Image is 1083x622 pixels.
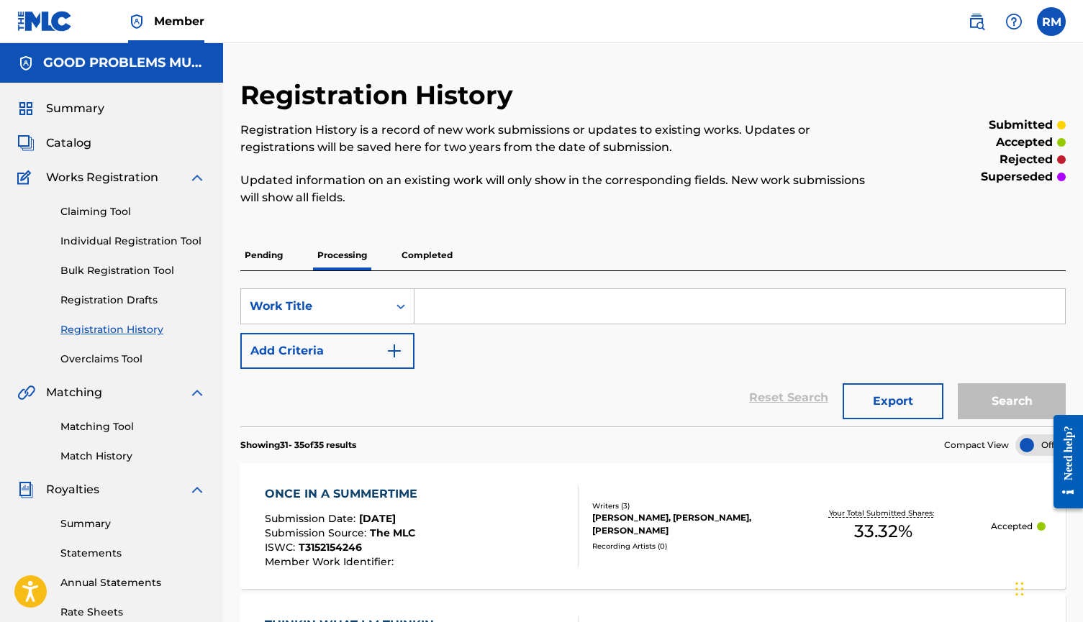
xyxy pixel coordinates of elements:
a: CatalogCatalog [17,134,91,152]
span: The MLC [370,526,415,539]
span: Compact View [944,439,1009,452]
img: 9d2ae6d4665cec9f34b9.svg [386,342,403,360]
img: Catalog [17,134,35,152]
a: Claiming Tool [60,204,206,219]
div: Help [1000,7,1028,36]
a: Summary [60,516,206,531]
img: help [1005,13,1023,30]
p: Completed [397,240,457,270]
p: Accepted [991,520,1033,533]
button: Export [843,383,943,419]
iframe: Resource Center [1043,403,1083,521]
a: Bulk Registration Tool [60,263,206,278]
form: Search Form [240,288,1066,426]
p: superseded [981,168,1053,186]
a: Match History [60,449,206,464]
a: Statements [60,546,206,561]
p: rejected [1000,151,1053,168]
a: Matching Tool [60,419,206,434]
button: Add Criteria [240,333,414,369]
span: T3152154246 [299,541,362,554]
div: Work Title [250,298,379,315]
h5: GOOD PROBLEMS MUSIC [43,55,206,71]
span: Catalog [46,134,91,152]
p: Your Total Submitted Shares: [829,508,938,518]
span: Submission Source : [265,526,370,539]
span: ISWC : [265,541,299,554]
span: [DATE] [359,512,396,525]
img: Top Rightsholder [128,13,145,30]
span: Royalties [46,481,99,498]
p: accepted [996,134,1053,151]
img: Works Registration [17,169,36,186]
div: User Menu [1037,7,1066,36]
iframe: Chat Widget [1011,553,1083,622]
span: 33.32 % [854,518,912,544]
a: Annual Statements [60,575,206,590]
img: search [968,13,985,30]
div: [PERSON_NAME], [PERSON_NAME], [PERSON_NAME] [592,511,774,537]
span: Matching [46,384,102,401]
span: Works Registration [46,169,158,186]
a: Individual Registration Tool [60,234,206,249]
div: Writers ( 3 ) [592,500,774,511]
p: Processing [313,240,371,270]
div: Drag [1015,567,1024,610]
p: submitted [989,116,1053,134]
p: Updated information on an existing work will only show in the corresponding fields. New work subm... [240,172,876,206]
a: Registration Drafts [60,293,206,308]
a: SummarySummary [17,100,104,117]
img: Matching [17,384,35,401]
p: Pending [240,240,287,270]
a: Overclaims Tool [60,352,206,367]
img: Summary [17,100,35,117]
span: Summary [46,100,104,117]
span: Member Work Identifier : [265,555,397,568]
div: Recording Artists ( 0 ) [592,541,774,552]
div: ONCE IN A SUMMERTIME [265,485,425,503]
p: Showing 31 - 35 of 35 results [240,439,356,452]
img: expand [189,169,206,186]
a: Rate Sheets [60,605,206,620]
img: expand [189,384,206,401]
a: ONCE IN A SUMMERTIMESubmission Date:[DATE]Submission Source:The MLCISWC:T3152154246Member Work Id... [240,463,1066,589]
img: Accounts [17,55,35,72]
h2: Registration History [240,79,520,111]
img: Royalties [17,481,35,498]
a: Registration History [60,322,206,337]
span: Member [154,13,204,29]
span: Submission Date : [265,512,359,525]
a: Public Search [962,7,991,36]
p: Registration History is a record of new work submissions or updates to existing works. Updates or... [240,122,876,156]
img: MLC Logo [17,11,73,32]
img: expand [189,481,206,498]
